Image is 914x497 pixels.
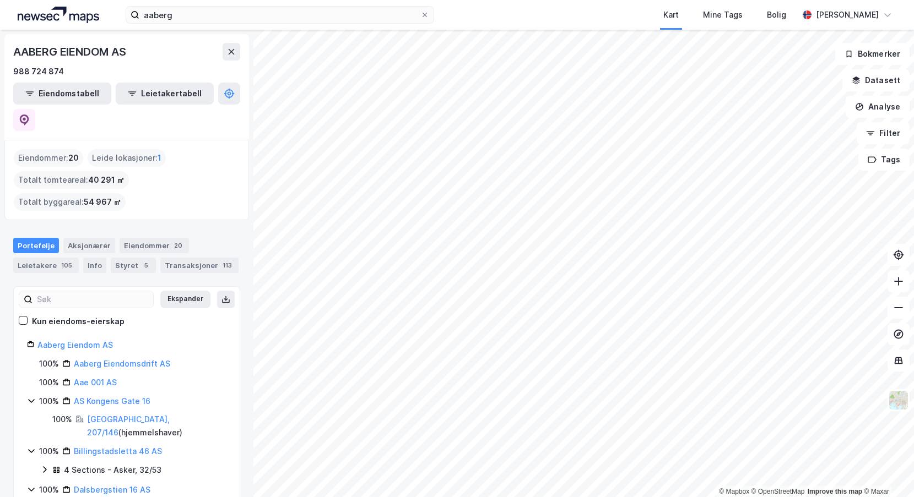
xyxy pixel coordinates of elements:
div: [PERSON_NAME] [816,8,879,21]
a: Dalsbergstien 16 AS [74,485,150,494]
div: Info [83,258,106,273]
div: Leide lokasjoner : [88,149,166,167]
span: 1 [158,151,161,165]
div: 5 [140,260,152,271]
button: Filter [857,122,910,144]
input: Søk [33,291,153,308]
a: Aae 001 AS [74,378,117,387]
div: Styret [111,258,156,273]
div: 100% [39,395,59,408]
div: Mine Tags [703,8,743,21]
button: Leietakertabell [116,83,214,105]
div: Portefølje [13,238,59,253]
iframe: Chat Widget [859,444,914,497]
button: Bokmerker [835,43,910,65]
div: Eiendommer [120,238,189,253]
button: Datasett [842,69,910,91]
a: Improve this map [808,488,862,495]
span: 20 [68,151,79,165]
a: AS Kongens Gate 16 [74,396,150,406]
button: Eiendomstabell [13,83,111,105]
div: 100% [39,483,59,496]
div: Kontrollprogram for chat [859,444,914,497]
span: 54 967 ㎡ [84,195,121,209]
div: Aksjonærer [63,238,115,253]
div: 100% [39,357,59,370]
img: Z [888,390,909,411]
div: 105 [59,260,74,271]
a: Mapbox [719,488,749,495]
button: Ekspander [160,291,210,308]
div: Totalt byggareal : [14,193,126,211]
button: Analyse [846,96,910,118]
img: logo.a4113a55bc3d86da70a041830d287a7e.svg [18,7,99,23]
div: 4 Sections - Asker, 32/53 [64,463,161,477]
div: 100% [39,376,59,389]
div: Bolig [767,8,786,21]
div: Eiendommer : [14,149,83,167]
input: Søk på adresse, matrikkel, gårdeiere, leietakere eller personer [139,7,420,23]
div: 20 [172,240,185,251]
div: AABERG EIENDOM AS [13,43,128,61]
a: Billingstadsletta 46 AS [74,446,162,456]
div: Transaksjoner [160,258,239,273]
a: [GEOGRAPHIC_DATA], 207/146 [87,414,170,437]
div: 113 [220,260,234,271]
span: 40 291 ㎡ [88,173,125,187]
button: Tags [858,149,910,171]
div: Kart [663,8,679,21]
div: ( hjemmelshaver ) [87,413,226,439]
a: Aaberg Eiendom AS [37,340,113,349]
div: Totalt tomteareal : [14,171,129,189]
div: Kun eiendoms-eierskap [32,315,125,328]
div: Leietakere [13,258,79,273]
a: OpenStreetMap [751,488,805,495]
a: Aaberg Eiendomsdrift AS [74,359,170,368]
div: 100% [39,445,59,458]
div: 100% [52,413,72,426]
div: 988 724 874 [13,65,64,78]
